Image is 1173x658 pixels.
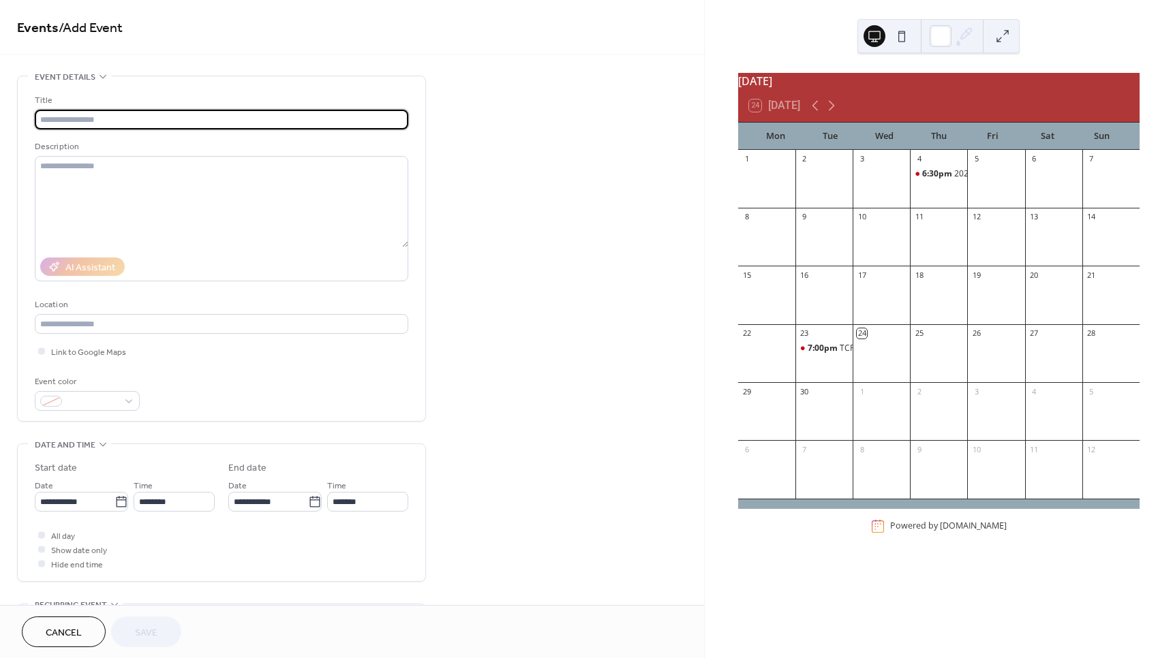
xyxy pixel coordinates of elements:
[738,73,1140,89] div: [DATE]
[46,626,82,640] span: Cancel
[971,270,981,280] div: 19
[35,93,406,108] div: Title
[857,444,867,454] div: 8
[35,298,406,312] div: Location
[51,345,126,360] span: Link to Google Maps
[795,343,853,354] div: TCRP Meeting
[914,270,924,280] div: 18
[910,168,967,180] div: 2025 Regan Day Dinner
[890,520,1007,532] div: Powered by
[228,479,247,493] span: Date
[971,154,981,164] div: 5
[799,444,810,454] div: 7
[1020,123,1075,150] div: Sat
[803,123,857,150] div: Tue
[51,529,75,544] span: All day
[742,212,752,222] div: 8
[799,386,810,396] div: 30
[35,375,137,389] div: Event color
[35,461,77,475] div: Start date
[327,479,346,493] span: Time
[966,123,1020,150] div: Fri
[742,386,752,396] div: 29
[742,444,752,454] div: 6
[742,328,752,339] div: 22
[799,270,810,280] div: 16
[1029,212,1039,222] div: 13
[971,212,981,222] div: 12
[1029,154,1039,164] div: 6
[857,386,867,396] div: 1
[228,461,266,475] div: End date
[857,328,867,339] div: 24
[1086,270,1097,280] div: 21
[799,212,810,222] div: 9
[749,123,804,150] div: Mon
[857,212,867,222] div: 10
[1086,386,1097,396] div: 5
[59,15,123,42] span: / Add Event
[922,168,954,180] span: 6:30pm
[51,544,107,558] span: Show date only
[1029,328,1039,339] div: 27
[1086,328,1097,339] div: 28
[914,386,924,396] div: 2
[1029,270,1039,280] div: 20
[1086,154,1097,164] div: 7
[857,123,912,150] div: Wed
[1086,212,1097,222] div: 14
[799,154,810,164] div: 2
[857,154,867,164] div: 3
[35,438,95,452] span: Date and time
[940,520,1007,532] a: [DOMAIN_NAME]
[914,328,924,339] div: 25
[22,616,106,647] button: Cancel
[808,343,840,354] span: 7:00pm
[799,328,810,339] div: 23
[1029,386,1039,396] div: 4
[742,154,752,164] div: 1
[1074,123,1129,150] div: Sun
[914,444,924,454] div: 9
[35,70,95,84] span: Event details
[971,386,981,396] div: 3
[1086,444,1097,454] div: 12
[954,168,1039,180] div: 2025 [PERSON_NAME]
[911,123,966,150] div: Thu
[914,212,924,222] div: 11
[134,479,153,493] span: Time
[971,328,981,339] div: 26
[35,479,53,493] span: Date
[35,140,406,154] div: Description
[1029,444,1039,454] div: 11
[857,270,867,280] div: 17
[914,154,924,164] div: 4
[971,444,981,454] div: 10
[840,343,893,354] div: TCRP Meeting
[51,558,103,572] span: Hide end time
[17,15,59,42] a: Events
[35,598,107,612] span: Recurring event
[742,270,752,280] div: 15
